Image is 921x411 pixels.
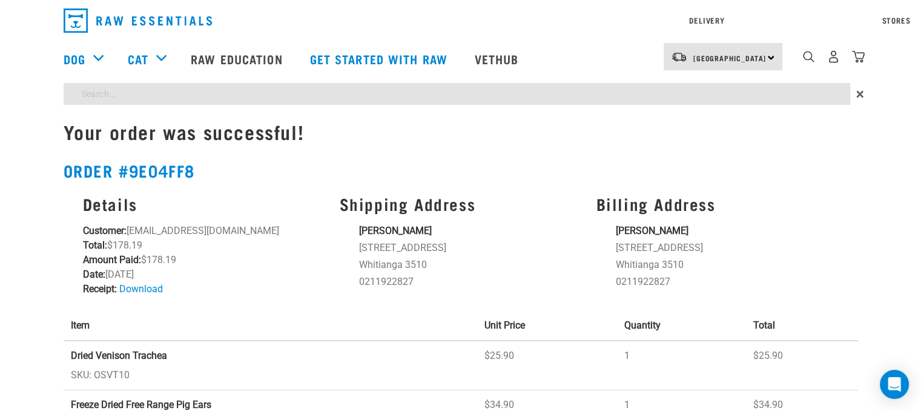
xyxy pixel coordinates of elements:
[689,18,724,22] a: Delivery
[64,8,212,33] img: Raw Essentials Logo
[83,239,107,251] strong: Total:
[64,311,478,341] th: Item
[615,258,838,272] li: Whitianga 3510
[64,83,850,105] input: Search...
[617,311,746,341] th: Quantity
[339,195,581,213] h3: Shipping Address
[83,269,105,280] strong: Date:
[827,50,840,63] img: user.png
[615,241,838,255] li: [STREET_ADDRESS]
[477,311,616,341] th: Unit Price
[64,50,85,68] a: Dog
[882,18,911,22] a: Stores
[671,52,687,62] img: van-moving.png
[119,283,163,295] a: Download
[128,50,148,68] a: Cat
[477,341,616,390] td: $25.90
[880,370,909,399] div: Open Intercom Messenger
[83,195,325,213] h3: Details
[83,225,127,236] strong: Customer:
[358,225,431,236] strong: [PERSON_NAME]
[64,161,858,180] h2: Order #9e04ff8
[179,35,297,83] a: Raw Education
[746,341,858,390] td: $25.90
[358,258,581,272] li: Whitianga 3510
[615,225,688,236] strong: [PERSON_NAME]
[856,83,864,105] span: ×
[358,241,581,255] li: [STREET_ADDRESS]
[358,275,581,289] li: 0211922827
[54,4,868,38] nav: dropdown navigation
[615,275,838,289] li: 0211922827
[693,56,767,60] span: [GEOGRAPHIC_DATA]
[463,35,534,83] a: Vethub
[617,341,746,390] td: 1
[746,311,858,341] th: Total
[71,399,211,410] strong: Freeze Dried Free Range Pig Ears
[852,50,865,63] img: home-icon@2x.png
[596,195,838,213] h3: Billing Address
[64,121,858,142] h1: Your order was successful!
[83,283,117,295] strong: Receipt:
[71,350,167,361] strong: Dried Venison Trachea
[83,254,141,266] strong: Amount Paid:
[64,341,478,390] td: SKU: OSVT10
[803,51,814,62] img: home-icon-1@2x.png
[298,35,463,83] a: Get started with Raw
[76,187,332,304] div: [EMAIL_ADDRESS][DOMAIN_NAME] $178.19 $178.19 [DATE]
